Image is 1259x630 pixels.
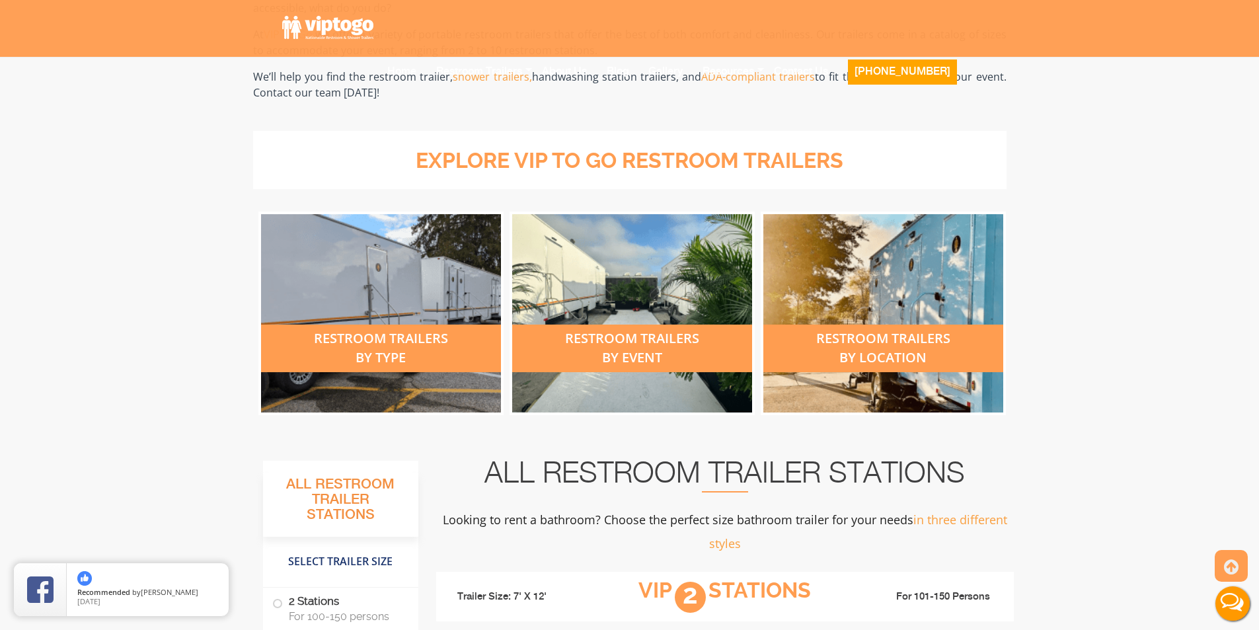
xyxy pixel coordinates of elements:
h4: Select Trailer Size [263,543,418,581]
a: Resources [693,54,764,106]
div: restroom trailers by location [763,325,1003,372]
h3: VIP Stations [586,579,862,615]
span: For 100-150 persons [289,610,402,623]
span: [DATE] [77,596,100,606]
a: Home [377,54,426,106]
li: For 101-150 Persons [863,590,1005,604]
div: restroom trailers by event [512,325,752,372]
span: 2 [675,582,706,613]
h3: explore vip to go restroom trailers [272,149,988,173]
a: Contact Us [764,54,838,106]
p: Looking to rent a bathroom? Choose the perfect size bathroom trailer for your needs [436,508,1014,555]
span: [PERSON_NAME] [141,587,198,597]
div: restroom trailers by type [261,325,501,372]
a: Gallery [638,54,693,106]
h3: All Restroom Trailer Stations [263,473,418,537]
button: [PHONE_NUMBER] [848,59,957,85]
button: Live Chat [1206,577,1259,630]
a: About Us [532,54,597,106]
span: by [77,588,218,598]
h2: All Restroom Trailer Stations [436,461,1014,492]
img: Review Rating [27,576,54,603]
li: Trailer Size: 7' X 12' [445,578,587,616]
a: Blog [597,54,638,106]
a: Restroom Trailers [426,54,532,106]
label: 2 Stations [272,588,409,629]
span: Recommended [77,587,130,597]
a: [PHONE_NUMBER] [838,54,967,113]
img: thumbs up icon [77,571,92,586]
